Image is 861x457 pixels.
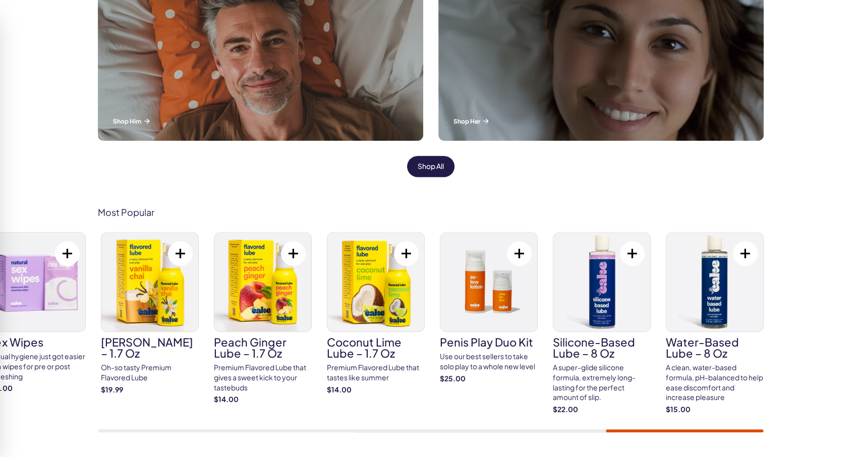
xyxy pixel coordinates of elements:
a: Silicone-Based Lube – 8 oz Silicone-Based Lube – 8 oz A super-glide silicone formula, extremely l... [553,232,651,414]
strong: $14.00 [327,385,425,395]
strong: $19.99 [101,385,199,395]
p: Shop Him [113,117,408,126]
h3: [PERSON_NAME] – 1.7 oz [101,336,199,359]
img: Peach Ginger Lube – 1.7 oz [214,233,311,331]
h3: Peach Ginger Lube – 1.7 oz [214,336,312,359]
div: Premium Flavored Lube that tastes like summer [327,363,425,382]
div: Oh-so tasty Premium Flavored Lube [101,363,199,382]
a: penis play duo kit penis play duo kit Use our best sellers to take solo play to a whole new level... [440,232,538,383]
a: Water-Based Lube – 8 oz Water-Based Lube – 8 oz A clean, water-based formula, pH-balanced to help... [666,232,764,414]
img: Silicone-Based Lube – 8 oz [553,233,650,331]
div: A clean, water-based formula, pH-balanced to help ease discomfort and increase pleasure [666,363,764,402]
img: Water-Based Lube – 8 oz [666,233,763,331]
p: Shop Her [453,117,749,126]
strong: $25.00 [440,374,538,384]
img: penis play duo kit [440,233,537,331]
h3: Coconut Lime Lube – 1.7 oz [327,336,425,359]
h3: Silicone-Based Lube – 8 oz [553,336,651,359]
strong: $14.00 [214,394,312,405]
a: Coconut Lime Lube – 1.7 oz Coconut Lime Lube – 1.7 oz Premium Flavored Lube that tastes like summ... [327,232,425,394]
a: Vanilla Chai Lube – 1.7 oz [PERSON_NAME] – 1.7 oz Oh-so tasty Premium Flavored Lube $19.99 [101,232,199,394]
a: Shop All [407,156,454,177]
a: Peach Ginger Lube – 1.7 oz Peach Ginger Lube – 1.7 oz Premium Flavored Lube that gives a sweet ki... [214,232,312,404]
img: Vanilla Chai Lube – 1.7 oz [101,233,198,331]
strong: $15.00 [666,405,764,415]
div: A super-glide silicone formula, extremely long-lasting for the perfect amount of slip. [553,363,651,402]
div: Premium Flavored Lube that gives a sweet kick to your tastebuds [214,363,312,392]
h3: penis play duo kit [440,336,538,348]
img: Coconut Lime Lube – 1.7 oz [327,233,424,331]
h3: Water-Based Lube – 8 oz [666,336,764,359]
strong: $22.00 [553,405,651,415]
div: Use our best sellers to take solo play to a whole new level [440,352,538,371]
